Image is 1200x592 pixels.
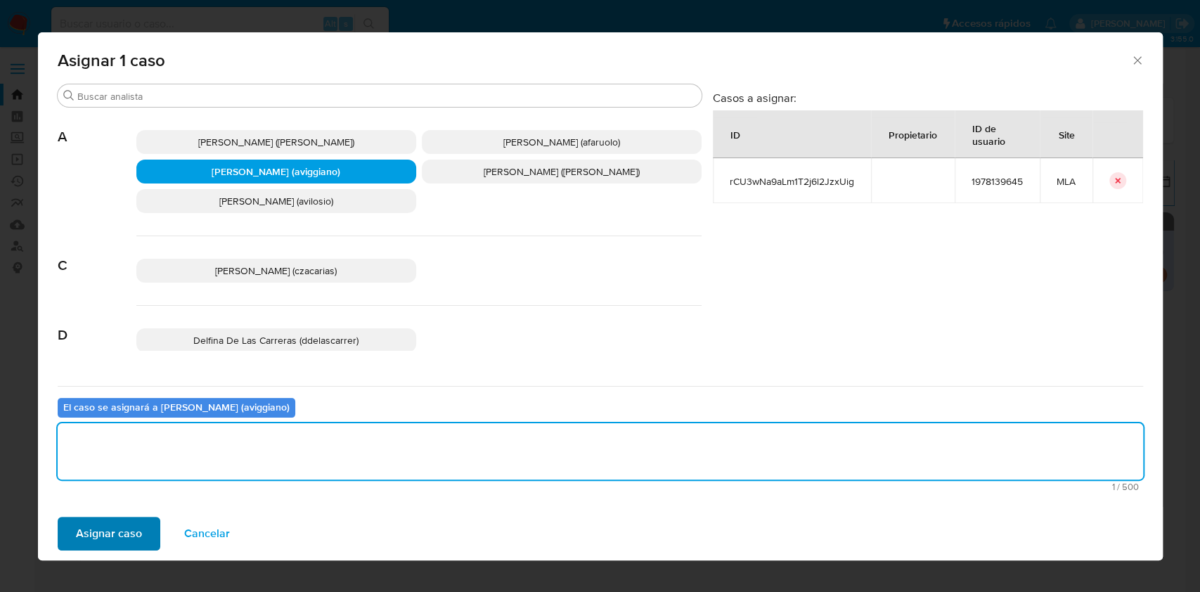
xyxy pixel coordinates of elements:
[166,517,248,551] button: Cancelar
[972,175,1023,188] span: 1978139645
[219,194,333,208] span: [PERSON_NAME] (avilosio)
[58,306,136,344] span: D
[1109,172,1126,189] button: icon-button
[955,111,1039,157] div: ID de usuario
[714,117,757,151] div: ID
[38,32,1163,560] div: assign-modal
[136,130,416,154] div: [PERSON_NAME] ([PERSON_NAME])
[58,52,1131,69] span: Asignar 1 caso
[1057,175,1076,188] span: MLA
[503,135,620,149] span: [PERSON_NAME] (afaruolo)
[136,189,416,213] div: [PERSON_NAME] (avilosio)
[63,400,290,414] b: El caso se asignará a [PERSON_NAME] (aviggiano)
[58,236,136,274] span: C
[1130,53,1143,66] button: Cerrar ventana
[872,117,954,151] div: Propietario
[77,90,696,103] input: Buscar analista
[63,90,75,101] button: Buscar
[58,517,160,551] button: Asignar caso
[184,518,230,549] span: Cancelar
[212,165,340,179] span: [PERSON_NAME] (aviggiano)
[730,175,854,188] span: rCU3wNa9aLm1T2j6l2JzxUig
[215,264,337,278] span: [PERSON_NAME] (czacarias)
[136,328,416,352] div: Delfina De Las Carreras (ddelascarrer)
[484,165,640,179] span: [PERSON_NAME] ([PERSON_NAME])
[198,135,354,149] span: [PERSON_NAME] ([PERSON_NAME])
[422,160,702,184] div: [PERSON_NAME] ([PERSON_NAME])
[76,518,142,549] span: Asignar caso
[136,160,416,184] div: [PERSON_NAME] (aviggiano)
[136,259,416,283] div: [PERSON_NAME] (czacarias)
[62,482,1139,491] span: Máximo 500 caracteres
[58,108,136,146] span: A
[422,130,702,154] div: [PERSON_NAME] (afaruolo)
[713,91,1143,105] h3: Casos a asignar:
[193,333,359,347] span: Delfina De Las Carreras (ddelascarrer)
[1042,117,1092,151] div: Site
